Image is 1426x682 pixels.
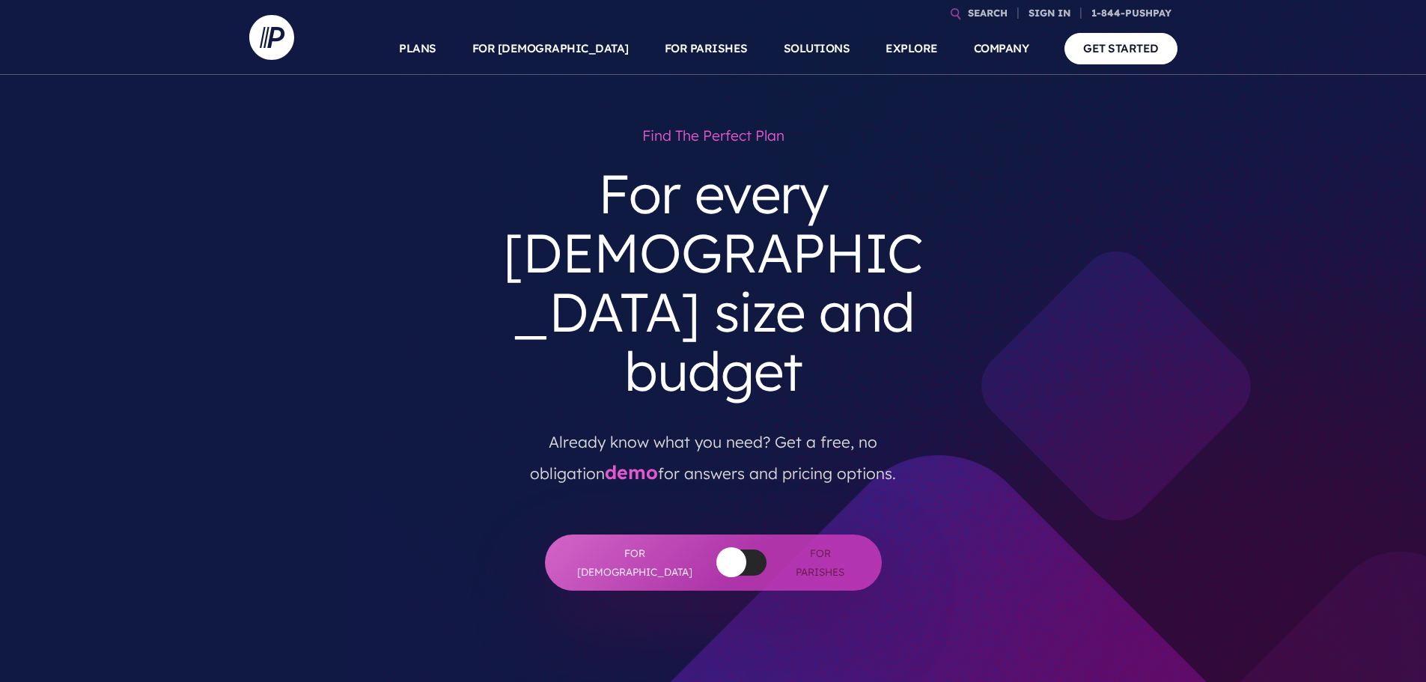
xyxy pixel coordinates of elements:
[472,22,629,75] a: FOR [DEMOGRAPHIC_DATA]
[499,413,928,490] p: Already know what you need? Get a free, no obligation for answers and pricing options.
[789,544,852,581] span: For Parishes
[575,544,695,581] span: For [DEMOGRAPHIC_DATA]
[886,22,938,75] a: EXPLORE
[784,22,850,75] a: SOLUTIONS
[974,22,1029,75] a: COMPANY
[487,152,939,413] h3: For every [DEMOGRAPHIC_DATA] size and budget
[1064,33,1177,64] a: GET STARTED
[399,22,436,75] a: PLANS
[605,460,658,484] a: demo
[665,22,748,75] a: FOR PARISHES
[487,120,939,152] h1: Find the perfect plan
